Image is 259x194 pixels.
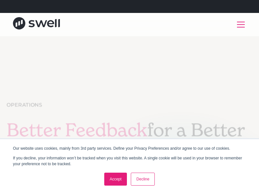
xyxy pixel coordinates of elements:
p: If you decline, your information won’t be tracked when you visit this website. A single cookie wi... [13,155,246,167]
span: Better Feedback [6,118,147,141]
a: home [13,17,60,32]
div: menu [233,17,246,32]
p: Our website uses cookies, mainly from 3rd party services. Define your Privacy Preferences and/or ... [13,145,246,151]
h1: for a Better Patient Journey [6,119,253,162]
a: Decline [131,173,155,186]
a: Accept [104,173,127,186]
div: Operations [6,101,42,109]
